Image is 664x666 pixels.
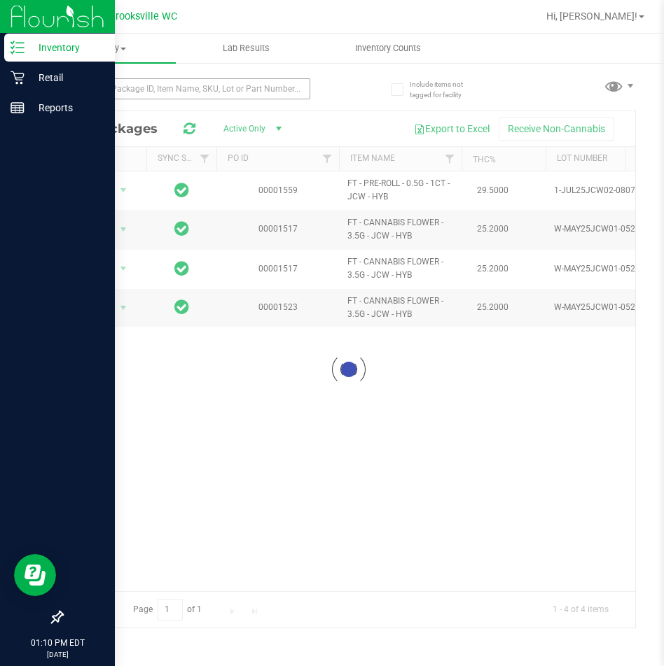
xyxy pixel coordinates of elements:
[11,41,25,55] inline-svg: Inventory
[6,649,109,660] p: [DATE]
[410,79,480,100] span: Include items not tagged for facility
[6,637,109,649] p: 01:10 PM EDT
[25,69,109,86] p: Retail
[25,39,109,56] p: Inventory
[336,42,440,55] span: Inventory Counts
[546,10,637,22] span: Hi, [PERSON_NAME]!
[109,10,177,22] span: Brooksville WC
[14,554,56,596] iframe: Resource center
[317,34,459,63] a: Inventory Counts
[62,78,310,99] input: Search Package ID, Item Name, SKU, Lot or Part Number...
[11,101,25,115] inline-svg: Reports
[25,99,109,116] p: Reports
[176,34,318,63] a: Lab Results
[204,42,289,55] span: Lab Results
[11,71,25,85] inline-svg: Retail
